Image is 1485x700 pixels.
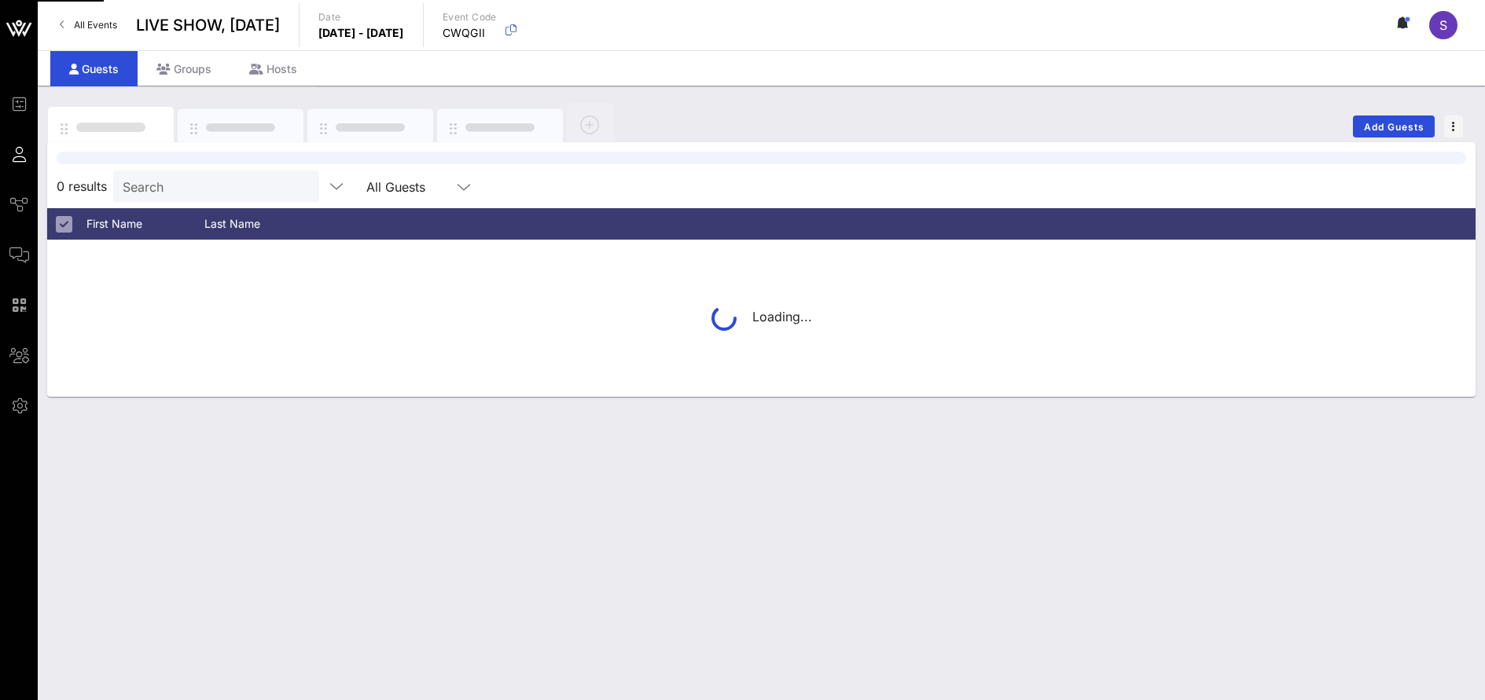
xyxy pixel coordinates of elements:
[50,51,138,86] div: Guests
[711,306,812,331] div: Loading...
[50,13,127,38] a: All Events
[136,13,280,37] span: LIVE SHOW, [DATE]
[204,208,322,240] div: Last Name
[57,177,107,196] span: 0 results
[1439,17,1447,33] span: S
[366,180,425,194] div: All Guests
[318,9,404,25] p: Date
[138,51,230,86] div: Groups
[318,25,404,41] p: [DATE] - [DATE]
[86,208,204,240] div: First Name
[1429,11,1457,39] div: S
[443,25,497,41] p: CWQGII
[357,170,483,202] div: All Guests
[230,51,316,86] div: Hosts
[1353,115,1435,137] button: Add Guests
[443,9,497,25] p: Event Code
[74,19,117,31] span: All Events
[1363,121,1425,133] span: Add Guests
